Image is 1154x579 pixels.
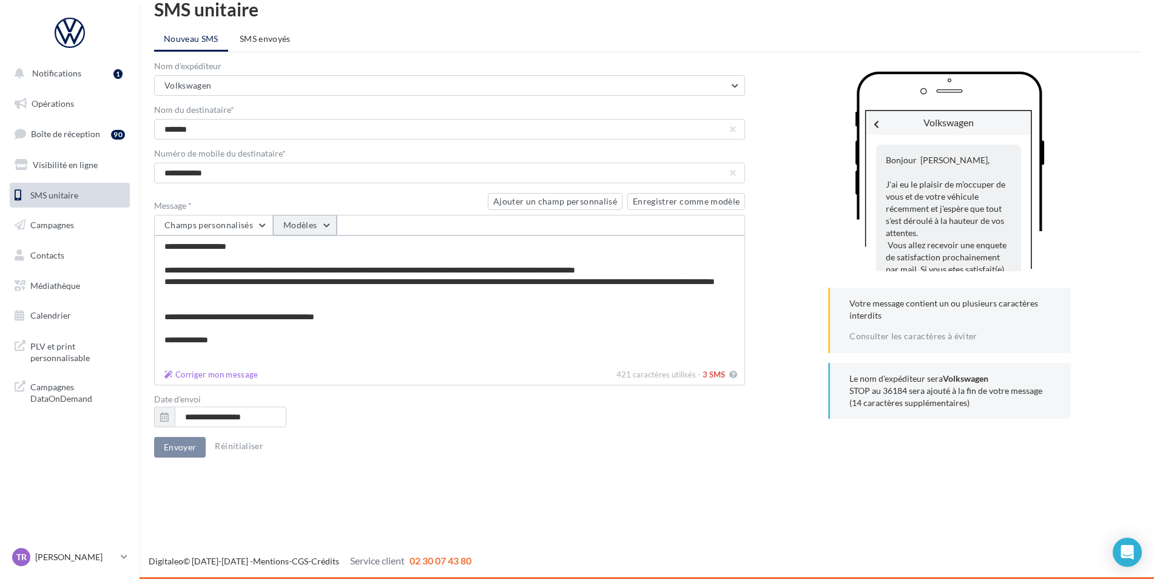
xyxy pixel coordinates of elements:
label: Numéro de mobile du destinataire [154,149,745,158]
a: Campagnes DataOnDemand [7,374,132,410]
span: 421 caractères utilisés - [616,370,701,379]
span: Volkswagen [923,117,974,128]
label: Nom d'expéditeur [154,62,745,70]
a: Campagnes [7,212,132,238]
p: Le nom d'expéditeur sera STOP au 36184 sera ajouté à la fin de votre message (14 caractères suppl... [849,373,1051,409]
a: Boîte de réception90 [7,121,132,147]
a: Opérations [7,91,132,117]
a: TR [PERSON_NAME] [10,546,130,569]
span: Campagnes DataOnDemand [30,379,125,405]
span: Médiathèque [30,280,80,291]
a: PLV et print personnalisable [7,333,132,369]
a: Calendrier [7,303,132,328]
a: CGS [292,556,308,566]
p: [PERSON_NAME] [35,551,116,563]
span: © [DATE]-[DATE] - - - [149,556,471,566]
div: Open Intercom Messenger [1113,538,1142,567]
a: SMS unitaire [7,183,132,208]
button: Envoyer [154,437,206,458]
button: 421 caractères utilisés - 3 SMS [160,367,263,382]
span: 02 30 07 43 80 [410,555,471,566]
label: Date d'envoi [154,395,745,404]
button: Notifications 1 [7,61,127,86]
span: TR [16,551,27,563]
span: Contacts [30,250,64,260]
button: Champs personnalisés [154,215,273,235]
b: Volkswagen [943,373,988,384]
button: Modèles [273,215,337,235]
a: Crédits [311,556,339,566]
a: Visibilité en ligne [7,152,132,178]
span: PLV et print personnalisable [30,338,125,364]
span: Opérations [32,98,74,109]
span: Boîte de réception [31,129,100,139]
span: Visibilité en ligne [33,160,98,170]
a: Digitaleo [149,556,183,566]
button: Volkswagen [154,75,745,96]
span: Service client [350,555,405,566]
span: SMS unitaire [30,189,78,200]
span: Campagnes [30,220,74,230]
span: SMS envoyés [240,33,291,44]
button: Réinitialiser [210,439,268,453]
span: Notifications [32,68,81,78]
span: 3 SMS [703,370,725,379]
a: Médiathèque [7,273,132,299]
button: Enregistrer comme modèle [627,193,745,210]
button: Corriger mon message 421 caractères utilisés - 3 SMS [727,367,740,382]
span: Volkswagen [164,80,212,90]
div: Bonjour [PERSON_NAME], J'ai eu le plaisir de m'occuper de vous et de votre véhicule récemment et ... [876,144,1021,382]
a: Mentions [253,556,289,566]
div: 1 [113,69,123,79]
a: Contacts [7,243,132,268]
label: Message * [154,201,483,210]
div: Consulter les caractères à éviter [849,331,1051,341]
label: Nom du destinataire [154,106,745,114]
div: 90 [111,130,125,140]
span: Calendrier [30,310,71,320]
button: Ajouter un champ personnalisé [488,193,623,210]
p: Votre message contient un ou plusieurs caractères interdits [849,297,1051,341]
